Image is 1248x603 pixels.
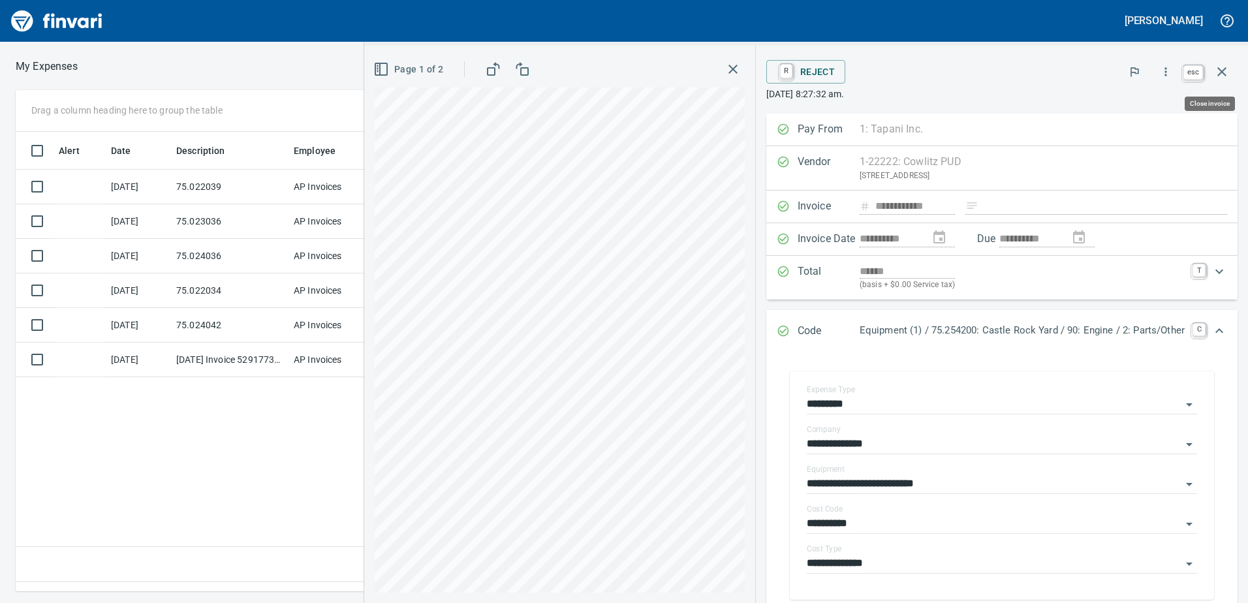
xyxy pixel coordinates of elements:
button: Open [1180,555,1198,573]
p: [DATE] 8:27:32 am. [766,87,1238,100]
p: Equipment (1) / 75.254200: Castle Rock Yard / 90: Engine / 2: Parts/Other [860,323,1185,338]
td: 75.024036 [171,239,289,273]
button: Open [1180,395,1198,414]
td: AP Invoices [289,308,386,343]
td: AP Invoices [289,170,386,204]
button: [PERSON_NAME] [1121,10,1206,31]
td: [DATE] [106,239,171,273]
td: 75.024042 [171,308,289,343]
a: C [1193,323,1206,336]
span: Description [176,143,225,159]
td: 75.022039 [171,170,289,204]
img: Finvari [8,5,106,37]
span: Employee [294,143,352,159]
button: Open [1180,435,1198,454]
td: 75.023036 [171,204,289,239]
td: 75.022034 [171,273,289,308]
td: [DATE] [106,308,171,343]
td: [DATE] [106,273,171,308]
p: My Expenses [16,59,78,74]
a: esc [1183,65,1203,80]
td: AP Invoices [289,204,386,239]
a: T [1193,264,1206,277]
span: Description [176,143,242,159]
div: Expand [766,256,1238,300]
span: Reject [777,61,835,83]
button: Flag [1120,57,1149,86]
td: [DATE] [106,170,171,204]
button: Page 1 of 2 [371,57,448,82]
span: Alert [59,143,80,159]
label: Company [807,425,841,433]
h5: [PERSON_NAME] [1125,14,1203,27]
a: R [780,64,792,78]
td: [DATE] [106,343,171,377]
span: Date [111,143,131,159]
button: Open [1180,515,1198,533]
nav: breadcrumb [16,59,78,74]
td: AP Invoices [289,239,386,273]
label: Cost Type [807,545,842,553]
div: Expand [766,310,1238,353]
span: Alert [59,143,97,159]
label: Cost Code [807,505,843,513]
span: Page 1 of 2 [376,61,443,78]
p: Total [798,264,860,292]
button: Open [1180,475,1198,493]
td: [DATE] [106,204,171,239]
span: Date [111,143,148,159]
span: Employee [294,143,335,159]
td: [DATE] Invoice 5291773334 from Vestis (1-10070) [171,343,289,377]
p: (basis + $0.00 Service tax) [860,279,1185,292]
p: Drag a column heading here to group the table [31,104,223,117]
button: RReject [766,60,845,84]
label: Expense Type [807,386,855,394]
p: Code [798,323,860,340]
td: AP Invoices [289,273,386,308]
label: Equipment [807,465,845,473]
button: More [1151,57,1180,86]
td: AP Invoices [289,343,386,377]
